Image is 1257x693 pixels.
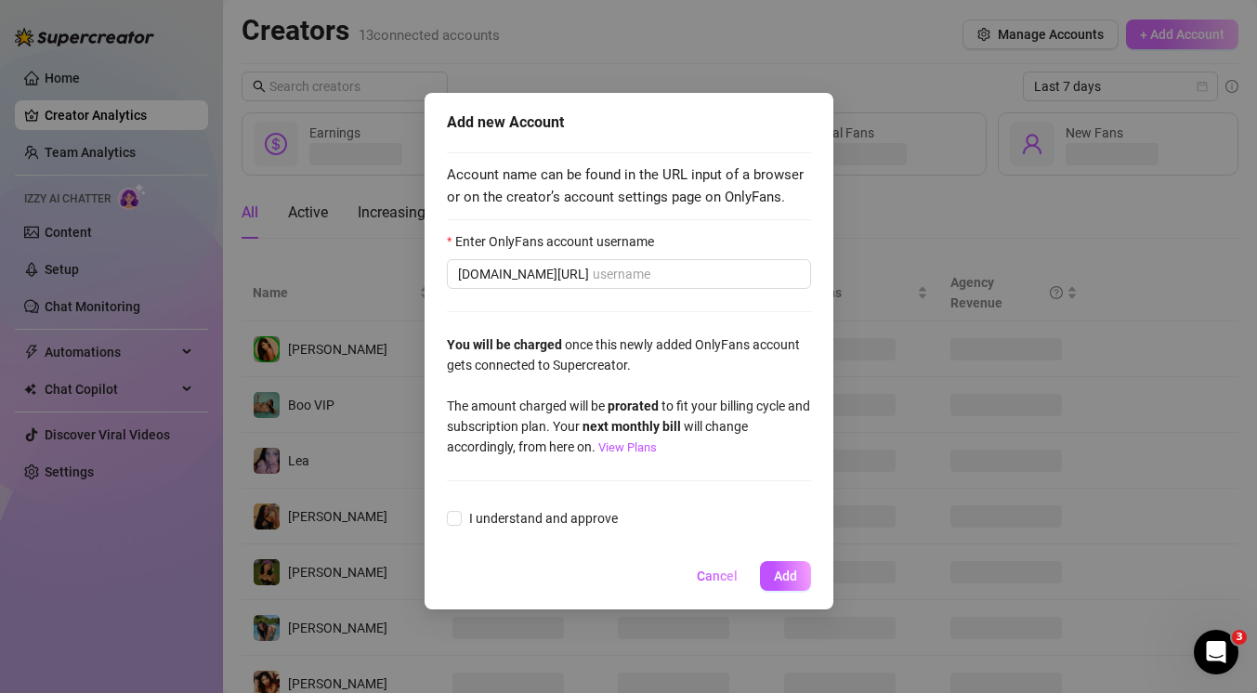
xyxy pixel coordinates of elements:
[697,569,738,583] span: Cancel
[447,111,811,134] div: Add new Account
[447,231,666,252] label: Enter OnlyFans account username
[760,561,811,591] button: Add
[447,337,565,352] strong: You will be charged
[596,440,657,454] a: View Plans
[462,508,625,529] span: I understand and approve
[608,399,659,413] strong: prorated
[447,164,811,208] span: Account name can be found in the URL input of a browser or on the creator’s account settings page...
[1232,630,1247,645] span: 3
[1194,630,1238,674] iframe: Intercom live chat
[458,264,589,284] span: [DOMAIN_NAME][URL]
[682,561,753,591] button: Cancel
[583,419,681,434] strong: next monthly bill
[447,337,810,454] span: once this newly added OnlyFans account gets connected to Supercreator. The amount charged will be...
[774,569,797,583] span: Add
[593,264,800,284] input: Enter OnlyFans account username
